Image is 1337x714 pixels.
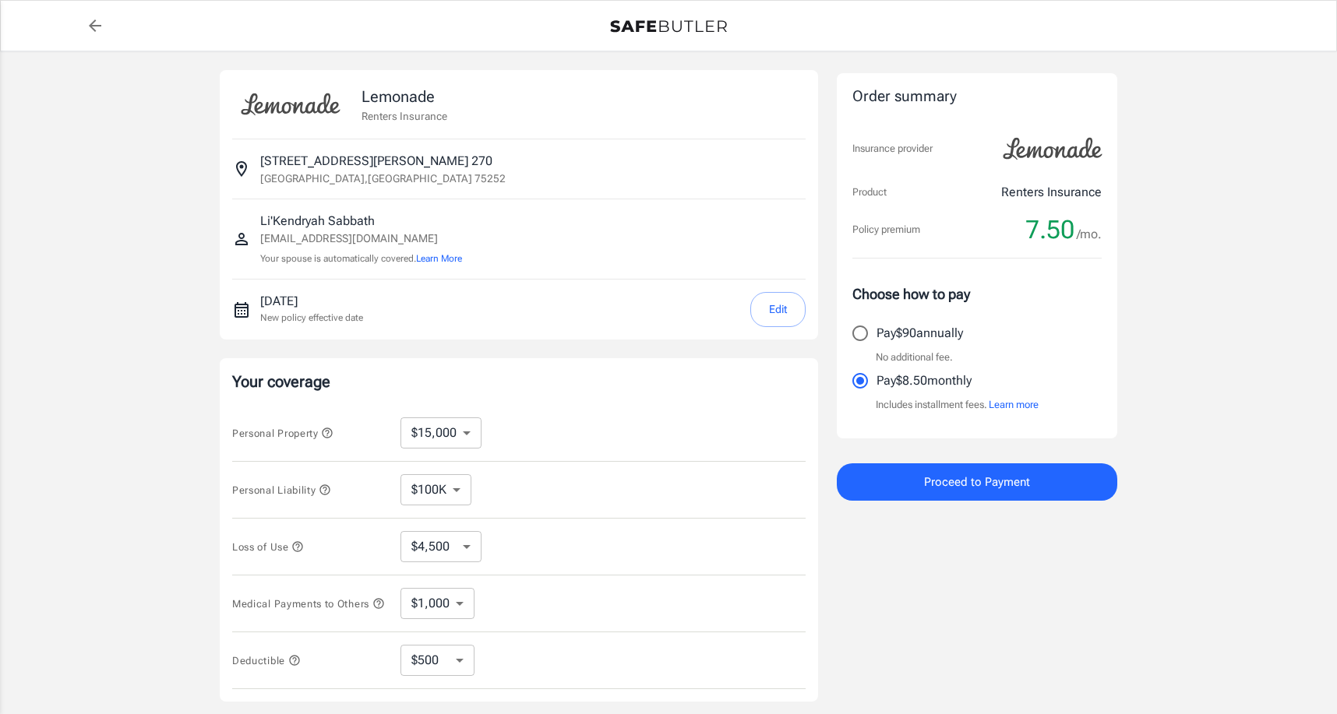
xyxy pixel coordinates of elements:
svg: Insured address [232,160,251,178]
p: Includes installment fees. [876,397,1039,413]
a: back to quotes [79,10,111,41]
p: Choose how to pay [852,283,1102,304]
p: No additional fee. [876,350,953,365]
button: Personal Liability [232,480,331,499]
p: [DATE] [260,292,363,311]
p: Product [852,185,887,200]
span: /mo. [1077,223,1102,245]
p: Insurance provider [852,141,933,157]
span: Medical Payments to Others [232,598,385,610]
div: Order summary [852,86,1102,108]
svg: New policy start date [232,301,251,319]
p: New policy effective date [260,311,363,325]
p: Renters Insurance [362,108,447,124]
p: [EMAIL_ADDRESS][DOMAIN_NAME] [260,230,462,247]
span: 7.50 [1025,214,1074,245]
span: Deductible [232,655,301,667]
p: Li'Kendryah Sabbath [260,212,462,230]
p: Renters Insurance [1001,183,1102,202]
p: Your coverage [232,371,806,392]
p: [STREET_ADDRESS][PERSON_NAME] 270 [260,152,492,171]
span: Personal Property [232,427,333,439]
button: Deductible [232,651,301,670]
p: Policy premium [852,222,920,237]
span: Personal Liability [232,484,331,496]
p: Pay $8.50 monthly [877,371,972,390]
img: Lemonade [232,83,349,126]
img: Lemonade [994,127,1111,171]
p: Your spouse is automatically covered. [260,251,462,266]
svg: Insured person [232,230,251,248]
p: Pay $90 annually [877,324,963,343]
span: Loss of Use [232,541,304,553]
button: Learn More [416,251,462,266]
span: Proceed to Payment [924,472,1030,492]
button: Edit [750,292,806,327]
p: Lemonade [362,85,447,108]
img: Back to quotes [610,20,727,33]
button: Medical Payments to Others [232,594,385,613]
button: Loss of Use [232,537,304,556]
p: [GEOGRAPHIC_DATA] , [GEOGRAPHIC_DATA] 75252 [260,171,506,186]
button: Proceed to Payment [837,463,1117,501]
button: Personal Property [232,424,333,442]
button: Learn more [989,397,1039,413]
